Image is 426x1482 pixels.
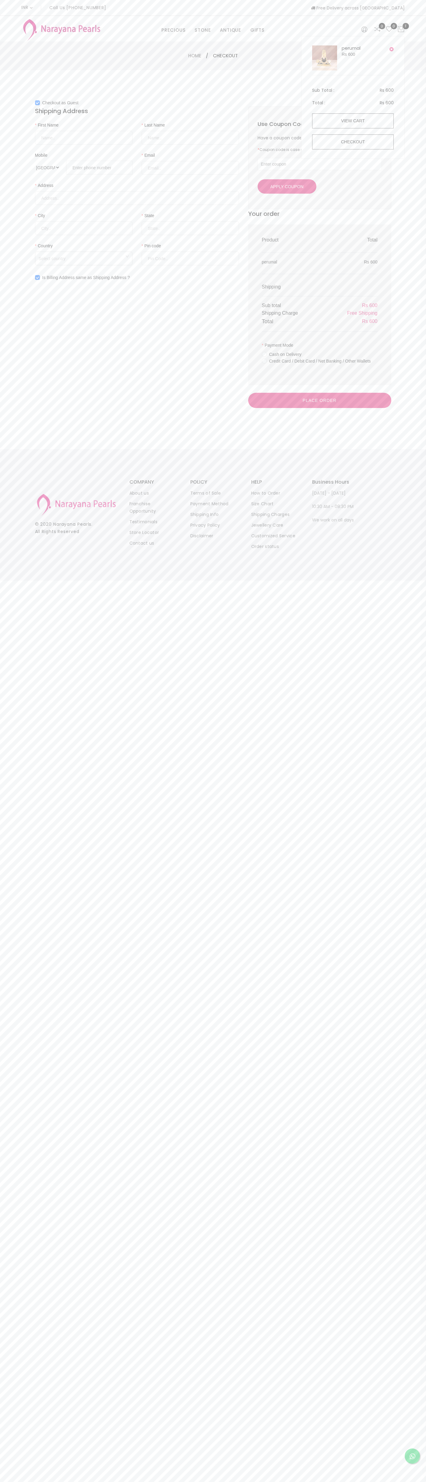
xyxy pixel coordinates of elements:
[312,113,394,128] a: view cart
[220,26,241,35] a: ANTIQUE
[66,161,132,174] input: Enter phone number
[251,501,274,507] a: Size Chart
[312,503,361,510] p: 10:30 AM - 08:30 PM
[129,501,156,514] a: Franchise Opportunity
[248,393,391,408] button: Place Order
[251,533,295,539] a: Customized Service
[262,236,279,244] li: Product
[251,522,283,528] a: Jewellery Care
[391,23,397,29] span: 0
[35,521,117,535] p: © 2020 . All Rights Reserved
[367,236,378,244] li: Total
[35,212,49,219] label: City
[312,99,394,106] h4: Total :
[258,134,382,141] p: Have a coupon code ? Please enter it to avail offers.
[374,26,381,34] a: 0
[251,543,279,549] a: Order status
[312,134,394,149] a: checkout
[142,131,239,145] input: Last Name Mobile
[262,317,273,326] li: Total
[190,522,220,528] a: Privacy Policy
[35,152,48,159] label: Mobile
[379,23,385,29] span: 0
[142,212,159,219] label: State
[142,152,159,159] label: Email
[342,52,355,57] span: Rs 600
[142,221,239,235] input: State
[262,259,277,265] span: perumal
[40,99,81,106] span: Checkout as Guest
[267,351,304,358] span: Cash on Delivery
[362,303,378,308] span: Rs 600
[262,283,281,291] li: Shipping
[129,519,158,525] a: Testimonials
[312,87,394,94] h4: Sub Total :
[258,179,316,194] button: Apply Coupon
[312,480,361,485] h3: Business Hours
[35,122,63,128] label: First Name
[386,26,393,34] a: 0
[364,260,377,264] span: Rs 600
[195,26,211,35] a: STONE
[258,146,382,153] p: Coupon code is case sensitive
[142,161,239,175] input: Email
[250,26,265,35] a: GIFTS
[190,511,219,517] a: Shipping Info
[251,490,280,496] a: How to Order
[262,309,298,317] li: Shipping Charge
[53,521,92,527] a: Narayana Pearls
[35,106,239,116] h3: Shipping Address
[190,480,239,485] h3: POLICY
[35,221,132,235] input: City
[262,342,298,349] label: Payment Mode
[258,120,313,128] h4: Use Coupon Code
[35,161,60,174] select: Phone number country
[35,182,58,189] label: Address
[267,358,373,364] span: Credit Card / Debit Card / Net Banking / Other Wallets
[342,45,361,51] a: perumal
[397,26,405,34] button: 1
[129,529,159,535] a: Store Locator
[380,99,394,106] span: Rs 600
[49,5,106,10] p: Call Us [PHONE_NUMBER]
[312,489,361,497] p: [DATE] - [DATE]
[213,52,238,59] span: Checkout
[258,158,382,170] input: Enter coupon
[248,209,391,218] h3: Your order
[251,511,290,517] a: Shipping Charges
[312,516,361,524] p: We work on all days
[142,122,169,128] label: Last Name
[190,533,213,539] a: Disclaimer
[380,87,394,94] span: Rs 600
[35,191,239,205] input: Address
[251,480,300,485] h3: HELP
[190,490,221,496] a: Terms of Sale
[129,480,178,485] h3: COMPANY
[362,319,378,324] span: Rs 600
[35,131,132,145] input: First Name
[311,5,405,11] span: Free Delivery across [GEOGRAPHIC_DATA]
[129,490,149,496] a: About us
[403,23,409,29] span: 1
[35,242,57,249] label: Country
[40,274,132,281] span: Is Billing Address same as Shipping Address ?
[142,252,239,265] input: Pin code
[262,302,281,309] li: Sub total
[161,26,185,35] a: PRECIOUS
[190,501,229,507] a: Payment Method
[142,242,165,249] label: Pin code
[129,540,154,546] a: Contact us
[347,310,378,316] span: Free Shipping
[188,52,201,59] a: Home
[206,52,208,59] span: /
